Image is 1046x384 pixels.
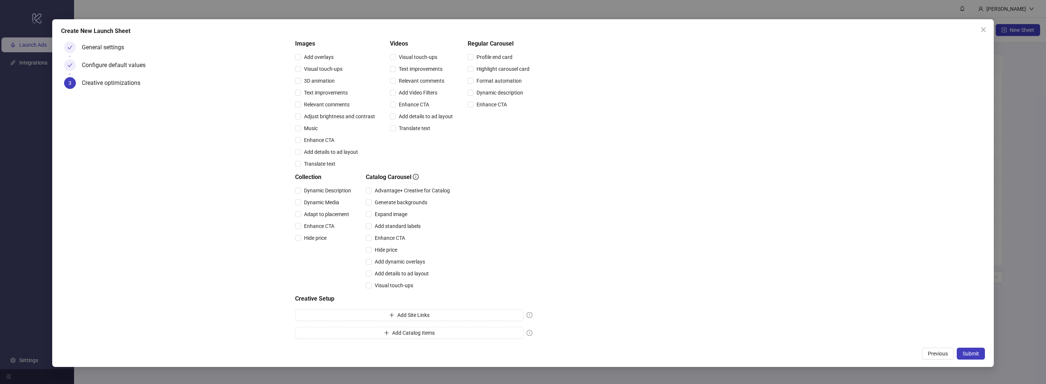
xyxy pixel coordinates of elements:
[82,42,130,53] div: General settings
[928,351,948,357] span: Previous
[372,198,430,206] span: Generate backgrounds
[61,27,985,36] div: Create New Launch Sheet
[295,327,524,339] button: Add Catalog Items
[978,24,989,36] button: Close
[82,59,151,71] div: Configure default values
[301,234,330,242] span: Hide price
[372,246,400,254] span: Hide price
[474,77,525,85] span: Format automation
[366,173,453,182] h5: Catalog Carousel
[396,89,440,97] span: Add Video Filters
[397,312,430,318] span: Add Site Links
[396,112,456,120] span: Add details to ad layout
[396,65,445,73] span: Text improvements
[474,100,510,109] span: Enhance CTA
[372,186,453,195] span: Advantage+ Creative for Catalog
[390,39,456,48] h5: Videos
[301,160,338,168] span: Translate text
[301,77,338,85] span: 3D animation
[295,173,354,182] h5: Collection
[372,269,432,278] span: Add details to ad layout
[474,65,532,73] span: Highlight carousel card
[474,53,515,61] span: Profile end card
[67,45,73,50] span: check
[527,330,532,336] span: exclamation-circle
[392,330,435,336] span: Add Catalog Items
[372,222,424,230] span: Add standard labels
[301,112,378,120] span: Adjust brightness and contrast
[372,258,428,266] span: Add dynamic overlays
[67,63,73,68] span: check
[384,330,389,335] span: plus
[295,39,378,48] h5: Images
[396,77,447,85] span: Relevant comments
[413,174,419,180] span: info-circle
[396,53,440,61] span: Visual touch-ups
[301,100,352,109] span: Relevant comments
[82,77,146,89] div: Creative optimizations
[295,309,524,321] button: Add Site Links
[980,27,986,33] span: close
[301,222,337,230] span: Enhance CTA
[389,312,394,318] span: plus
[963,351,979,357] span: Submit
[922,348,954,360] button: Previous
[301,198,342,206] span: Dynamic Media
[957,348,985,360] button: Submit
[68,80,71,86] span: 3
[301,148,361,156] span: Add details to ad layout
[468,39,532,48] h5: Regular Carousel
[301,210,352,218] span: Adapt to placement
[301,65,345,73] span: Visual touch-ups
[372,234,408,242] span: Enhance CTA
[396,100,432,109] span: Enhance CTA
[527,312,532,318] span: exclamation-circle
[295,294,532,303] h5: Creative Setup
[301,136,337,144] span: Enhance CTA
[301,53,337,61] span: Add overlays
[301,124,321,132] span: Music
[474,89,526,97] span: Dynamic description
[301,89,351,97] span: Text improvements
[372,210,410,218] span: Expand image
[396,124,433,132] span: Translate text
[301,186,354,195] span: Dynamic Description
[372,281,416,289] span: Visual touch-ups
